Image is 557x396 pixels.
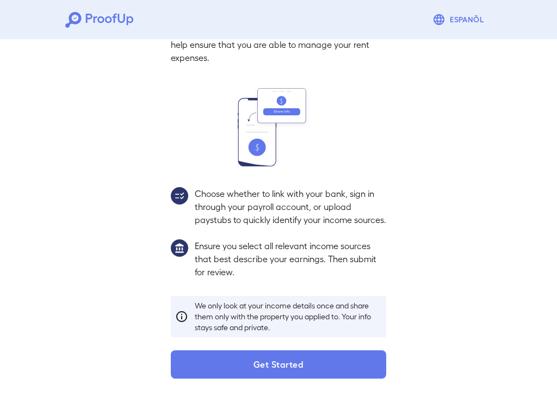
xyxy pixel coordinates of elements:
p: Ensure you select all relevant income sources that best describe your earnings. Then submit for r... [195,239,386,279]
p: Choose whether to link with your bank, sign in through your payroll account, or upload paystubs t... [195,187,386,226]
p: We only look at your income details once and share them only with the property you applied to. Yo... [195,300,382,333]
img: group1.svg [171,239,188,257]
img: transfer_money.svg [238,88,319,166]
img: group2.svg [171,187,188,205]
button: Get Started [171,350,386,379]
p: In this step, you'll share your income sources with us to help ensure that you are able to manage... [171,25,386,64]
button: Espanõl [428,9,492,30]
